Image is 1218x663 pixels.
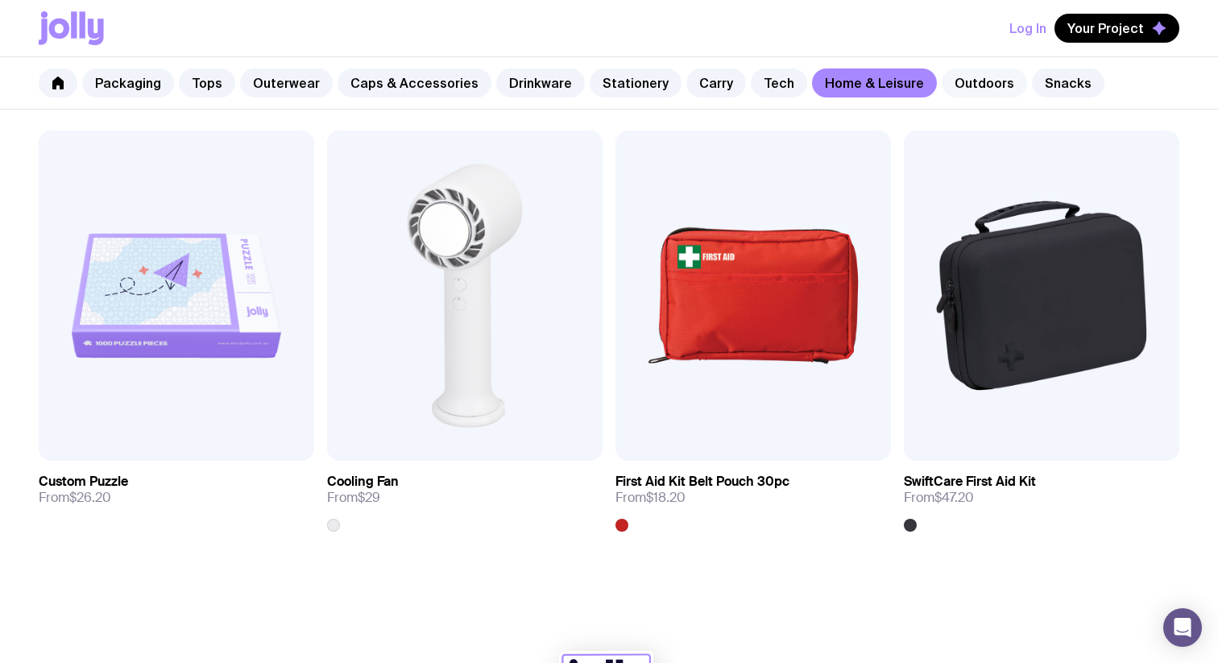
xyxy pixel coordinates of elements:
[904,490,974,506] span: From
[1054,14,1179,43] button: Your Project
[338,68,491,97] a: Caps & Accessories
[751,68,807,97] a: Tech
[496,68,585,97] a: Drinkware
[1032,68,1104,97] a: Snacks
[327,490,380,506] span: From
[904,474,1036,490] h3: SwiftCare First Aid Kit
[179,68,235,97] a: Tops
[942,68,1027,97] a: Outdoors
[358,489,380,506] span: $29
[327,474,399,490] h3: Cooling Fan
[646,489,686,506] span: $18.20
[82,68,174,97] a: Packaging
[615,474,789,490] h3: First Aid Kit Belt Pouch 30pc
[39,490,111,506] span: From
[904,461,1179,532] a: SwiftCare First Aid KitFrom$47.20
[1067,20,1144,36] span: Your Project
[69,489,111,506] span: $26.20
[934,489,974,506] span: $47.20
[1163,608,1202,647] div: Open Intercom Messenger
[615,490,686,506] span: From
[327,461,603,532] a: Cooling FanFrom$29
[590,68,681,97] a: Stationery
[812,68,937,97] a: Home & Leisure
[39,461,314,519] a: Custom PuzzleFrom$26.20
[1009,14,1046,43] button: Log In
[39,474,128,490] h3: Custom Puzzle
[615,461,891,532] a: First Aid Kit Belt Pouch 30pcFrom$18.20
[240,68,333,97] a: Outerwear
[686,68,746,97] a: Carry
